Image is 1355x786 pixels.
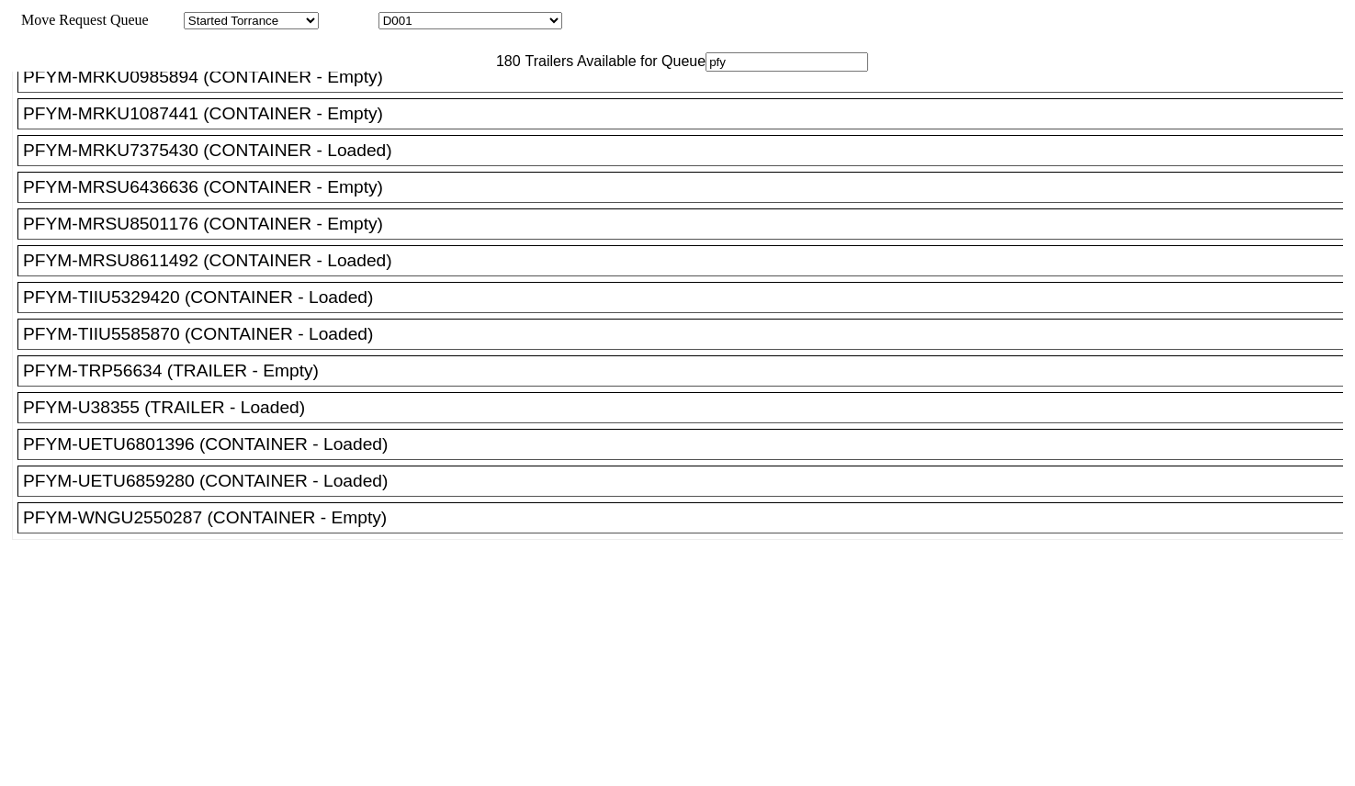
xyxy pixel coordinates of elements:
[23,508,1354,528] div: PFYM-WNGU2550287 (CONTAINER - Empty)
[23,67,1354,87] div: PFYM-MRKU0985894 (CONTAINER - Empty)
[23,140,1354,161] div: PFYM-MRKU7375430 (CONTAINER - Loaded)
[521,53,706,69] span: Trailers Available for Queue
[487,53,521,69] span: 180
[706,52,868,72] input: Filter Available Trailers
[322,12,375,28] span: Location
[23,434,1354,455] div: PFYM-UETU6801396 (CONTAINER - Loaded)
[23,104,1354,124] div: PFYM-MRKU1087441 (CONTAINER - Empty)
[23,251,1354,271] div: PFYM-MRSU8611492 (CONTAINER - Loaded)
[152,12,180,28] span: Area
[23,471,1354,491] div: PFYM-UETU6859280 (CONTAINER - Loaded)
[12,12,149,28] span: Move Request Queue
[23,177,1354,197] div: PFYM-MRSU6436636 (CONTAINER - Empty)
[23,361,1354,381] div: PFYM-TRP56634 (TRAILER - Empty)
[23,287,1354,308] div: PFYM-TIIU5329420 (CONTAINER - Loaded)
[23,398,1354,418] div: PFYM-U38355 (TRAILER - Loaded)
[23,324,1354,344] div: PFYM-TIIU5585870 (CONTAINER - Loaded)
[23,214,1354,234] div: PFYM-MRSU8501176 (CONTAINER - Empty)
